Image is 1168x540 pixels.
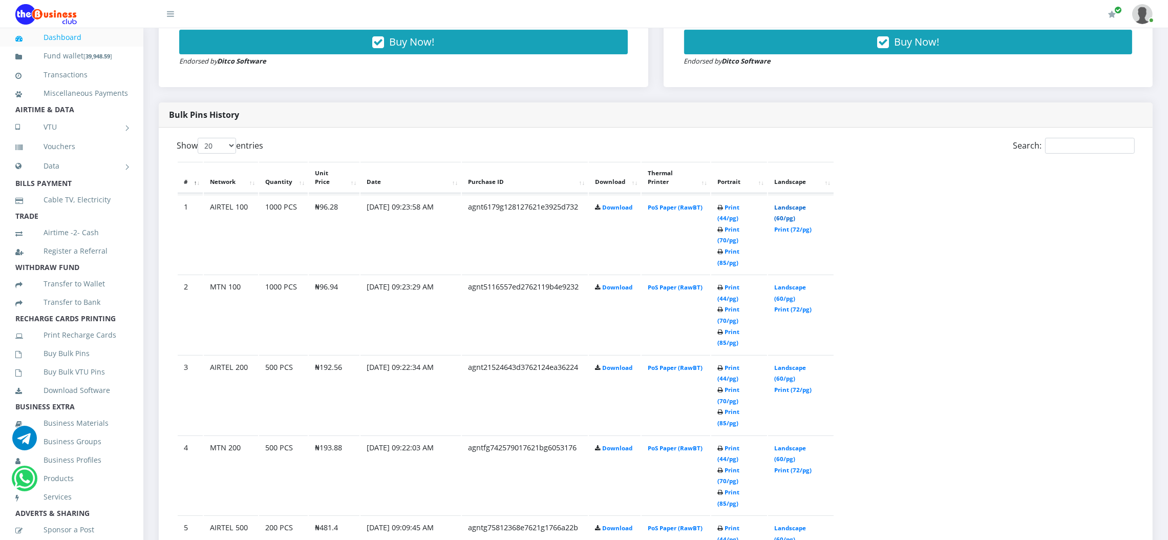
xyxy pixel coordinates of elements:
[684,30,1133,54] button: Buy Now!
[178,435,203,515] td: 4
[204,435,258,515] td: MTN 200
[717,328,739,347] a: Print (85/pg)
[648,444,703,452] a: PoS Paper (RawBT)
[309,195,359,274] td: ₦96.28
[360,275,461,354] td: [DATE] 09:23:29 AM
[774,466,812,474] a: Print (72/pg)
[83,52,112,60] small: [ ]
[15,411,128,435] a: Business Materials
[179,30,628,54] button: Buy Now!
[717,247,739,266] a: Print (85/pg)
[309,355,359,434] td: ₦192.56
[15,81,128,105] a: Miscellaneous Payments
[204,162,258,194] th: Network: activate to sort column ascending
[15,221,128,244] a: Airtime -2- Cash
[774,225,812,233] a: Print (72/pg)
[774,305,812,313] a: Print (72/pg)
[462,195,588,274] td: agnt6179g128127621e3925d732
[15,360,128,384] a: Buy Bulk VTU Pins
[1045,138,1135,154] input: Search:
[14,474,35,491] a: Chat for support
[717,444,739,463] a: Print (44/pg)
[15,485,128,509] a: Services
[15,467,128,490] a: Products
[711,162,767,194] th: Portrait: activate to sort column ascending
[177,138,263,154] label: Show entries
[309,435,359,515] td: ₦193.88
[1013,138,1135,154] label: Search:
[259,162,308,194] th: Quantity: activate to sort column ascending
[717,364,739,383] a: Print (44/pg)
[648,364,703,371] a: PoS Paper (RawBT)
[648,283,703,291] a: PoS Paper (RawBT)
[178,275,203,354] td: 2
[12,433,37,450] a: Chat for support
[217,56,266,66] strong: Ditco Software
[198,138,236,154] select: Showentries
[774,386,812,393] a: Print (72/pg)
[589,162,641,194] th: Download: activate to sort column ascending
[1108,10,1116,18] i: Renew/Upgrade Subscription
[774,364,806,383] a: Landscape (60/pg)
[309,162,359,194] th: Unit Price: activate to sort column ascending
[15,4,77,25] img: Logo
[722,56,771,66] strong: Ditco Software
[717,283,739,302] a: Print (44/pg)
[1114,6,1122,14] span: Renew/Upgrade Subscription
[178,195,203,274] td: 1
[15,114,128,140] a: VTU
[259,435,308,515] td: 500 PCS
[684,56,771,66] small: Endorsed by
[15,188,128,212] a: Cable TV, Electricity
[462,162,588,194] th: Purchase ID: activate to sort column ascending
[360,195,461,274] td: [DATE] 09:23:58 AM
[204,275,258,354] td: MTN 100
[178,355,203,434] td: 3
[259,275,308,354] td: 1000 PCS
[179,56,266,66] small: Endorsed by
[717,305,739,324] a: Print (70/pg)
[602,364,632,371] a: Download
[259,195,308,274] td: 1000 PCS
[648,524,703,532] a: PoS Paper (RawBT)
[15,379,128,402] a: Download Software
[1132,4,1153,24] img: User
[15,63,128,87] a: Transactions
[717,203,739,222] a: Print (44/pg)
[204,195,258,274] td: AIRTEL 100
[15,342,128,365] a: Buy Bulk Pins
[602,524,632,532] a: Download
[15,448,128,472] a: Business Profiles
[774,203,806,222] a: Landscape (60/pg)
[717,225,739,244] a: Print (70/pg)
[15,272,128,296] a: Transfer to Wallet
[360,435,461,515] td: [DATE] 09:22:03 AM
[360,355,461,434] td: [DATE] 09:22:34 AM
[389,35,434,49] span: Buy Now!
[462,275,588,354] td: agnt5116557ed2762119b4e9232
[15,44,128,68] a: Fund wallet[39,948.59]
[309,275,359,354] td: ₦96.94
[259,355,308,434] td: 500 PCS
[204,355,258,434] td: AIRTEL 200
[178,162,203,194] th: #: activate to sort column descending
[648,203,703,211] a: PoS Paper (RawBT)
[642,162,710,194] th: Thermal Printer: activate to sort column ascending
[15,323,128,347] a: Print Recharge Cards
[15,153,128,179] a: Data
[15,290,128,314] a: Transfer to Bank
[717,466,739,485] a: Print (70/pg)
[602,283,632,291] a: Download
[169,109,239,120] strong: Bulk Pins History
[894,35,939,49] span: Buy Now!
[774,444,806,463] a: Landscape (60/pg)
[462,435,588,515] td: agntfg742579017621bg6053176
[462,355,588,434] td: agnt21524643d3762124ea36224
[15,135,128,158] a: Vouchers
[602,203,632,211] a: Download
[15,239,128,263] a: Register a Referral
[717,488,739,507] a: Print (85/pg)
[360,162,461,194] th: Date: activate to sort column ascending
[768,162,834,194] th: Landscape: activate to sort column ascending
[717,408,739,427] a: Print (85/pg)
